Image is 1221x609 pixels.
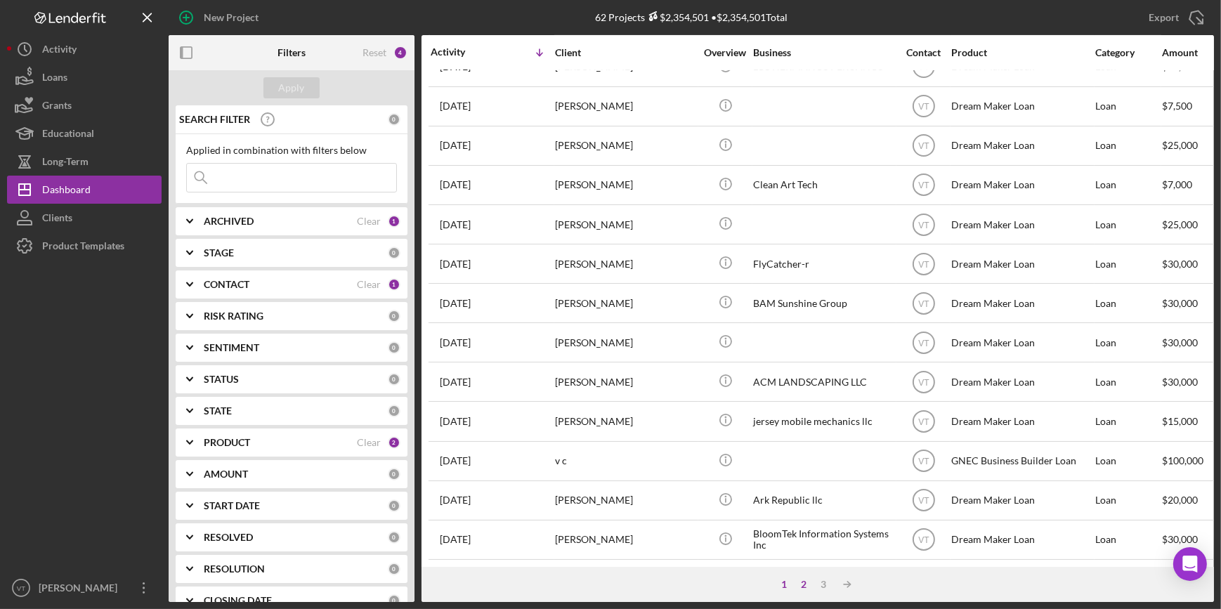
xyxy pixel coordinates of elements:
[42,204,72,235] div: Clients
[1095,324,1161,361] div: Loan
[388,215,400,228] div: 1
[440,258,471,270] time: 2025-09-24 11:59
[42,232,124,263] div: Product Templates
[645,11,709,23] div: $2,354,501
[35,574,126,605] div: [PERSON_NAME]
[7,35,162,63] button: Activity
[440,416,471,427] time: 2025-09-22 23:24
[951,443,1092,480] div: GNEC Business Builder Loan
[918,141,929,151] text: VT
[204,374,239,385] b: STATUS
[1135,4,1214,32] button: Export
[204,563,265,575] b: RESOLUTION
[440,219,471,230] time: 2025-09-24 13:41
[1095,206,1161,243] div: Loan
[753,521,894,558] div: BloomTek Information Systems Inc
[951,402,1092,440] div: Dream Maker Loan
[204,500,260,511] b: START DATE
[279,77,305,98] div: Apply
[753,245,894,282] div: FlyCatcher-r
[42,119,94,151] div: Educational
[918,299,929,308] text: VT
[753,47,894,58] div: Business
[1095,363,1161,400] div: Loan
[388,499,400,512] div: 0
[897,47,950,58] div: Contact
[794,579,814,590] div: 2
[555,443,696,480] div: v c
[951,284,1092,322] div: Dream Maker Loan
[1162,218,1198,230] span: $25,000
[204,310,263,322] b: RISK RATING
[440,534,471,545] time: 2025-09-21 18:16
[918,63,929,72] text: VT
[1162,454,1203,466] span: $100,000
[918,457,929,466] text: VT
[555,88,696,125] div: [PERSON_NAME]
[1095,127,1161,164] div: Loan
[440,455,471,466] time: 2025-09-22 19:12
[1162,494,1198,506] span: $20,000
[918,102,929,112] text: VT
[204,247,234,258] b: STAGE
[753,482,894,519] div: Ark Republic llc
[204,595,272,606] b: CLOSING DATE
[7,63,162,91] button: Loans
[357,279,381,290] div: Clear
[7,232,162,260] a: Product Templates
[1095,166,1161,204] div: Loan
[357,437,381,448] div: Clear
[186,145,397,156] div: Applied in combination with filters below
[1095,482,1161,519] div: Loan
[1095,521,1161,558] div: Loan
[7,91,162,119] button: Grants
[7,204,162,232] a: Clients
[555,166,696,204] div: [PERSON_NAME]
[1162,258,1198,270] span: $30,000
[699,47,752,58] div: Overview
[753,284,894,322] div: BAM Sunshine Group
[1162,533,1198,545] span: $30,000
[1162,178,1192,190] span: $7,000
[388,373,400,386] div: 0
[951,521,1092,558] div: Dream Maker Loan
[204,532,253,543] b: RESOLVED
[555,324,696,361] div: [PERSON_NAME]
[951,324,1092,361] div: Dream Maker Loan
[595,11,788,23] div: 62 Projects • $2,354,501 Total
[388,468,400,480] div: 0
[918,220,929,230] text: VT
[440,298,471,309] time: 2025-09-24 02:22
[7,574,162,602] button: VT[PERSON_NAME]
[388,278,400,291] div: 1
[440,376,471,388] time: 2025-09-23 21:00
[918,181,929,190] text: VT
[774,579,794,590] div: 1
[388,247,400,259] div: 0
[1095,402,1161,440] div: Loan
[204,279,249,290] b: CONTACT
[7,148,162,176] button: Long-Term
[1149,4,1179,32] div: Export
[951,482,1092,519] div: Dream Maker Loan
[918,259,929,269] text: VT
[393,46,407,60] div: 4
[555,284,696,322] div: [PERSON_NAME]
[388,341,400,354] div: 0
[42,148,89,179] div: Long-Term
[951,245,1092,282] div: Dream Maker Loan
[1162,100,1192,112] span: $7,500
[204,4,259,32] div: New Project
[1095,88,1161,125] div: Loan
[17,584,25,592] text: VT
[388,405,400,417] div: 0
[1095,443,1161,480] div: Loan
[918,338,929,348] text: VT
[1162,336,1198,348] span: $30,000
[431,46,492,58] div: Activity
[7,176,162,204] button: Dashboard
[951,363,1092,400] div: Dream Maker Loan
[951,47,1092,58] div: Product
